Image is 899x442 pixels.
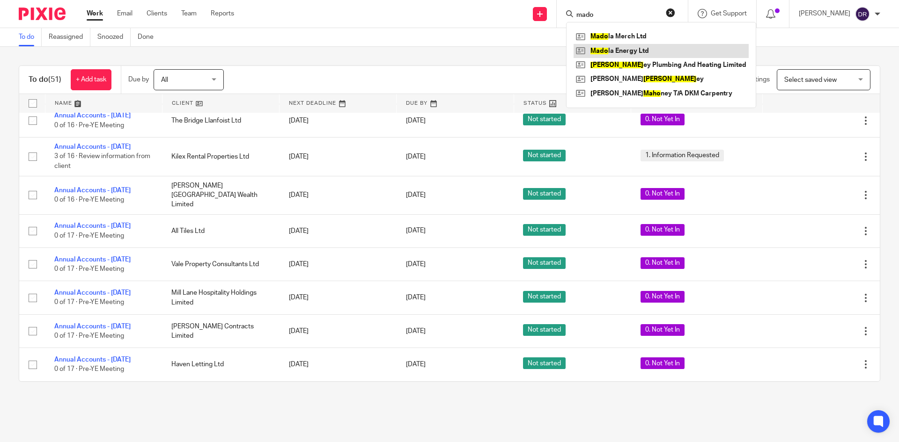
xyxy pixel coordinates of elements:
span: Not started [523,324,566,336]
td: [DATE] [280,104,397,137]
span: [DATE] [406,295,426,301]
td: The Bridge Llanfoist Ltd [162,104,279,137]
a: Work [87,9,103,18]
span: 0 of 17 · Pre-YE Meeting [54,266,124,272]
span: Not started [523,224,566,236]
span: [DATE] [406,192,426,198]
span: Not started [523,114,566,125]
a: Reassigned [49,28,90,46]
td: All Tiles Ltd [162,214,279,247]
td: [DATE] [280,138,397,176]
span: [DATE] [406,261,426,268]
td: [PERSON_NAME][GEOGRAPHIC_DATA] Wealth Limited [162,176,279,214]
span: [DATE] [406,361,426,368]
td: [PERSON_NAME] Contracts Limited [162,314,279,348]
span: 0 of 16 · Pre-YE Meeting [54,196,124,203]
a: Annual Accounts - [DATE] [54,356,131,363]
span: 0. Not Yet In [641,291,685,303]
span: 1. Information Requested [641,150,724,161]
a: To do [19,28,42,46]
span: All [161,77,168,83]
a: Annual Accounts - [DATE] [54,223,131,229]
a: Clients [147,9,167,18]
td: [DATE] [280,247,397,281]
td: [DATE] [280,281,397,314]
span: 0. Not Yet In [641,188,685,200]
span: 0 of 17 · Pre-YE Meeting [54,299,124,306]
span: 3 of 16 · Review information from client [54,153,150,170]
td: Vale Property Consultants Ltd [162,247,279,281]
td: Kilex Rental Properties Ltd [162,138,279,176]
span: 0. Not Yet In [641,224,685,236]
span: 0 of 17 · Pre-YE Meeting [54,333,124,339]
img: Pixie [19,7,66,20]
a: Email [117,9,133,18]
h1: To do [29,75,61,85]
span: Not started [523,150,566,161]
span: Get Support [711,10,747,17]
img: svg%3E [855,7,870,22]
span: Not started [523,257,566,269]
a: Team [181,9,197,18]
a: Annual Accounts - [DATE] [54,290,131,296]
span: [DATE] [406,117,426,124]
span: [DATE] [406,153,426,160]
span: Not started [523,357,566,369]
span: Not started [523,188,566,200]
span: 0. Not Yet In [641,324,685,336]
p: [PERSON_NAME] [799,9,850,18]
td: [DATE] [280,214,397,247]
a: Annual Accounts - [DATE] [54,256,131,263]
td: Haven Letting Ltd [162,348,279,381]
a: Snoozed [97,28,131,46]
span: 0 of 17 · Pre-YE Meeting [54,366,124,373]
input: Search [575,11,660,20]
span: Not started [523,291,566,303]
span: 0 of 17 · Pre-YE Meeting [54,232,124,239]
span: 0. Not Yet In [641,114,685,125]
span: [DATE] [406,328,426,334]
a: Annual Accounts - [DATE] [54,112,131,119]
span: 0. Not Yet In [641,357,685,369]
span: [DATE] [406,228,426,234]
a: Annual Accounts - [DATE] [54,187,131,194]
span: 0. Not Yet In [641,257,685,269]
a: Annual Accounts - [DATE] [54,323,131,330]
a: Reports [211,9,234,18]
button: Clear [666,8,675,17]
a: Annual Accounts - [DATE] [54,144,131,150]
a: + Add task [71,69,111,90]
span: 0 of 16 · Pre-YE Meeting [54,122,124,129]
td: Mill Lane Hospitality Holdings Limited [162,281,279,314]
p: Due by [128,75,149,84]
a: Done [138,28,161,46]
span: (51) [48,76,61,83]
td: [DATE] [280,176,397,214]
td: [DATE] [280,314,397,348]
td: [DATE] [280,348,397,381]
span: Select saved view [784,77,837,83]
